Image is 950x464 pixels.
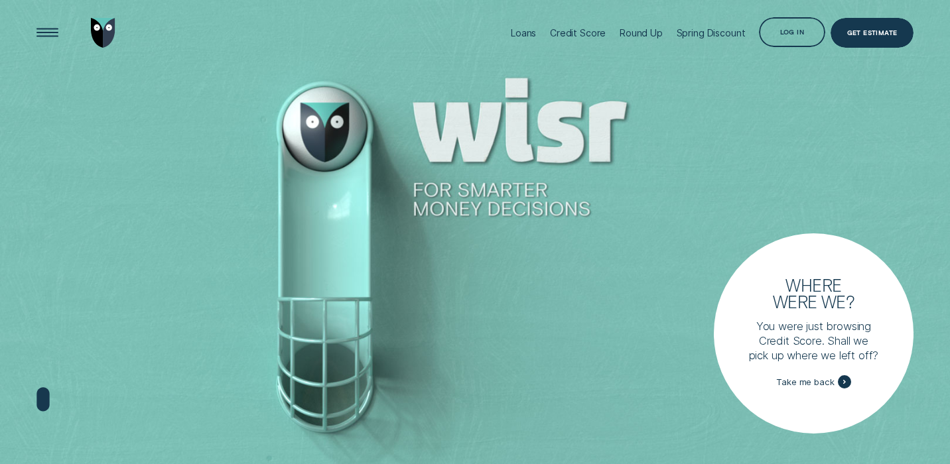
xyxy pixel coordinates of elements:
[550,27,606,38] div: Credit Score
[776,377,834,388] span: Take me back
[766,277,862,310] h3: Where were we?
[620,27,663,38] div: Round Up
[831,18,914,48] a: Get Estimate
[748,319,880,363] p: You were just browsing Credit Score. Shall we pick up where we left off?
[33,18,62,48] button: Open Menu
[91,18,115,48] img: Wisr
[677,27,746,38] div: Spring Discount
[759,17,825,47] button: Log in
[511,27,536,38] div: Loans
[714,233,914,434] a: Where were we?You were just browsing Credit Score. Shall we pick up where we left off?Take me back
